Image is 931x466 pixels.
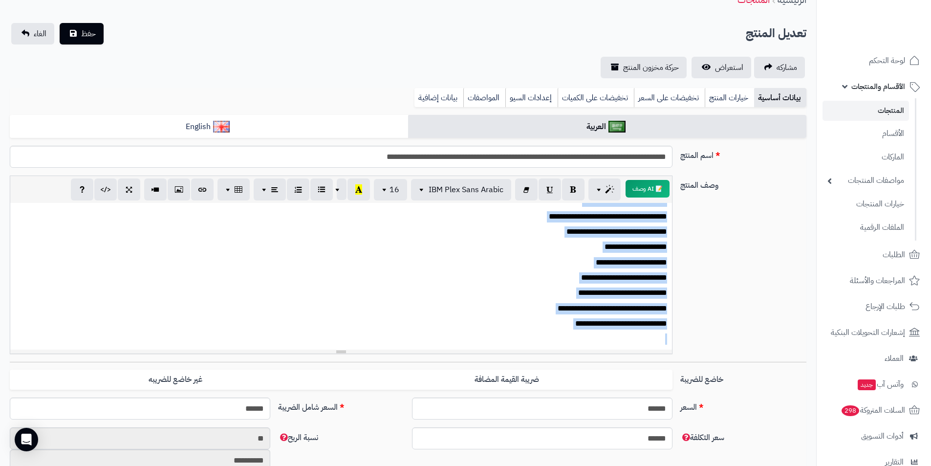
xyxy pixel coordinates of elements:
[861,429,904,443] span: أدوات التسويق
[883,248,905,262] span: الطلبات
[777,62,797,73] span: مشاركه
[10,370,341,390] label: غير خاضع للضريبه
[823,49,925,72] a: لوحة التحكم
[746,23,806,44] h2: تعديل المنتج
[601,57,687,78] a: حركة مخزون المنتج
[754,57,805,78] a: مشاركه
[81,28,96,40] span: حفظ
[842,405,859,416] span: 298
[429,184,503,196] span: IBM Plex Sans Arabic
[866,300,905,313] span: طلبات الإرجاع
[374,179,407,200] button: 16
[60,23,104,44] button: حفظ
[754,88,806,108] a: بيانات أساسية
[823,194,909,215] a: خيارات المنتجات
[680,432,724,444] span: سعر التكلفة
[15,428,38,451] div: Open Intercom Messenger
[341,370,672,390] label: ضريبة القيمة المضافة
[851,80,905,93] span: الأقسام والمنتجات
[11,23,54,44] a: الغاء
[411,179,511,200] button: IBM Plex Sans Arabic
[823,217,909,238] a: الملفات الرقمية
[715,62,743,73] span: استعراض
[823,243,925,266] a: الطلبات
[414,88,463,108] a: بيانات إضافية
[858,379,876,390] span: جديد
[676,176,810,191] label: وصف المنتج
[823,321,925,344] a: إشعارات التحويلات البنكية
[558,88,634,108] a: تخفيضات على الكميات
[885,352,904,365] span: العملاء
[408,115,806,139] a: العربية
[676,146,810,161] label: اسم المنتج
[823,147,909,168] a: الماركات
[857,377,904,391] span: وآتس آب
[823,295,925,318] a: طلبات الإرجاع
[634,88,705,108] a: تخفيضات على السعر
[623,62,679,73] span: حركة مخزون المنتج
[10,115,408,139] a: English
[505,88,558,108] a: إعدادات السيو
[705,88,754,108] a: خيارات المنتج
[850,274,905,288] span: المراجعات والأسئلة
[676,398,810,413] label: السعر
[831,326,905,339] span: إشعارات التحويلات البنكية
[823,269,925,292] a: المراجعات والأسئلة
[34,28,46,40] span: الغاء
[841,403,905,417] span: السلات المتروكة
[608,121,626,133] img: العربية
[676,370,810,385] label: خاضع للضريبة
[823,424,925,448] a: أدوات التسويق
[823,170,909,191] a: مواصفات المنتجات
[463,88,505,108] a: المواصفات
[278,432,318,444] span: نسبة الربح
[823,123,909,144] a: الأقسام
[823,373,925,396] a: وآتس آبجديد
[823,399,925,422] a: السلات المتروكة298
[390,184,399,196] span: 16
[869,54,905,67] span: لوحة التحكم
[626,180,670,198] button: 📝 AI وصف
[823,101,909,121] a: المنتجات
[213,121,230,133] img: English
[692,57,751,78] a: استعراض
[274,398,408,413] label: السعر شامل الضريبة
[823,347,925,370] a: العملاء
